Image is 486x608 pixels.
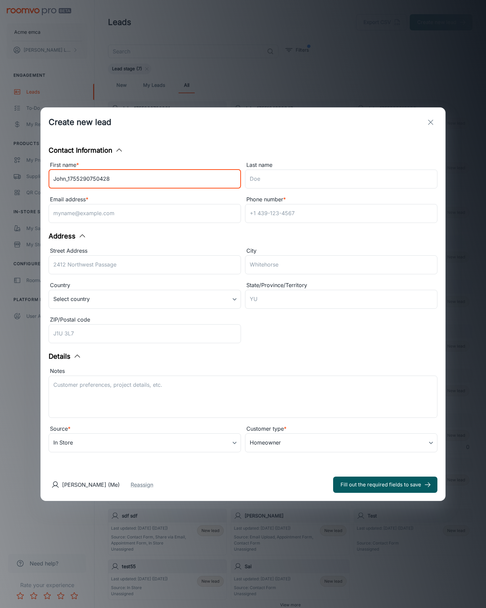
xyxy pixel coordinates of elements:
div: Select country [49,290,241,309]
div: City [245,247,437,255]
button: Contact Information [49,145,123,155]
div: Last name [245,161,437,170]
div: Email address [49,195,241,204]
div: ZIP/Postal code [49,315,241,324]
h1: Create new lead [49,116,111,128]
input: Whitehorse [245,255,437,274]
input: myname@example.com [49,204,241,223]
div: Phone number [245,195,437,204]
div: Homeowner [245,433,437,452]
p: [PERSON_NAME] (Me) [62,481,120,489]
div: Street Address [49,247,241,255]
button: Address [49,231,86,241]
input: J1U 3L7 [49,324,241,343]
div: First name [49,161,241,170]
div: State/Province/Territory [245,281,437,290]
button: Reassign [131,481,153,489]
input: YU [245,290,437,309]
button: exit [424,116,437,129]
input: 2412 Northwest Passage [49,255,241,274]
div: Source [49,425,241,433]
div: Customer type [245,425,437,433]
input: Doe [245,170,437,188]
input: John [49,170,241,188]
input: +1 439-123-4567 [245,204,437,223]
div: In Store [49,433,241,452]
div: Notes [49,367,437,376]
button: Fill out the required fields to save [333,477,437,493]
div: Country [49,281,241,290]
button: Details [49,351,81,361]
